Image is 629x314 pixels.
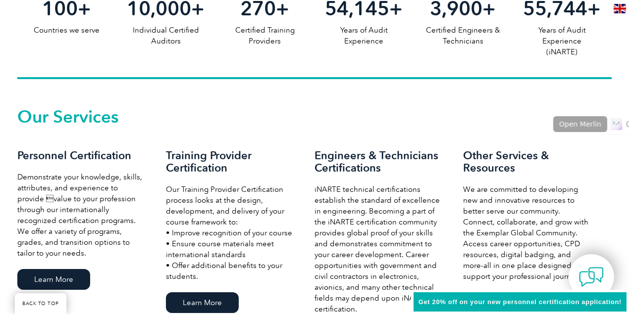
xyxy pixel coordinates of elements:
p: Demonstrate your knowledge, skills, attributes, and experience to provide value to your professi... [17,172,146,259]
p: Years of Audit Experience (iNARTE) [513,25,612,57]
span: Get 20% off on your new personnel certification application! [419,298,622,306]
h3: Engineers & Technicians Certifications [314,149,443,174]
p: Certified Engineers & Technicians [414,25,513,46]
p: We are committed to developing new and innovative resources to better serve our community. Connec... [463,184,592,282]
a: Learn More [17,269,90,290]
h2: + [116,0,215,16]
img: contact-chat.png [579,265,604,289]
p: Years of Audit Experience [314,25,414,46]
h3: Personnel Certification [17,149,146,162]
h2: + [215,0,314,16]
p: Certified Training Providers [215,25,314,46]
h3: Training Provider Certification [166,149,295,174]
h3: Other Services & Resources [463,149,592,174]
h2: + [314,0,414,16]
img: en [614,4,626,13]
p: Countries we serve [17,25,116,36]
h2: + [513,0,612,16]
h2: + [414,0,513,16]
h2: + [17,0,116,16]
h2: Our Services [17,109,612,125]
a: Learn More [166,292,239,313]
p: Our Training Provider Certification process looks at the design, development, and delivery of you... [166,184,295,282]
a: BACK TO TOP [15,293,66,314]
p: Individual Certified Auditors [116,25,215,46]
